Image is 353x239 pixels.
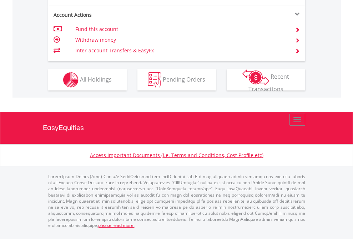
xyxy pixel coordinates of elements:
[43,112,311,144] a: EasyEquities
[137,69,216,90] button: Pending Orders
[48,11,177,19] div: Account Actions
[163,75,205,83] span: Pending Orders
[98,222,135,228] a: please read more:
[80,75,112,83] span: All Holdings
[48,69,127,90] button: All Holdings
[148,72,161,88] img: pending_instructions-wht.png
[63,72,79,88] img: holdings-wht.png
[90,152,263,159] a: Access Important Documents (i.e. Terms and Conditions, Cost Profile etc)
[75,35,286,45] td: Withdraw money
[75,24,286,35] td: Fund this account
[75,45,286,56] td: Inter-account Transfers & EasyFx
[242,69,269,85] img: transactions-zar-wht.png
[48,173,305,228] p: Lorem Ipsum Dolors (Ame) Con a/e SeddOeiusmod tem InciDiduntut Lab Etd mag aliquaen admin veniamq...
[227,69,305,90] button: Recent Transactions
